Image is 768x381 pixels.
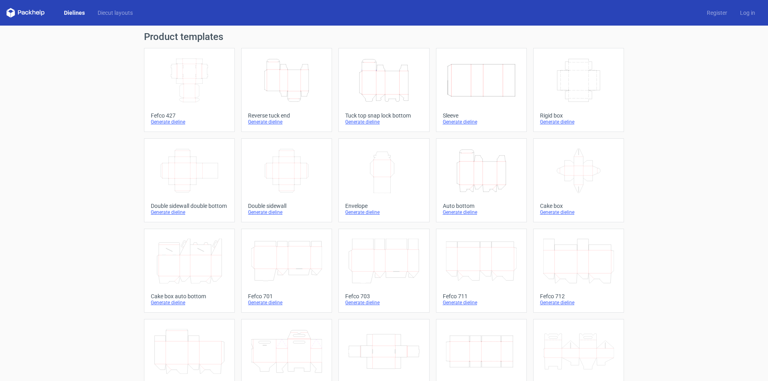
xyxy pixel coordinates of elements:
div: Generate dieline [345,209,422,215]
a: Reverse tuck endGenerate dieline [241,48,332,132]
a: SleeveGenerate dieline [436,48,527,132]
div: Reverse tuck end [248,112,325,119]
a: Tuck top snap lock bottomGenerate dieline [338,48,429,132]
div: Cake box auto bottom [151,293,228,299]
div: Tuck top snap lock bottom [345,112,422,119]
div: Generate dieline [345,299,422,306]
div: Rigid box [540,112,617,119]
a: Log in [734,9,762,17]
a: Cake box auto bottomGenerate dieline [144,229,235,313]
a: Diecut layouts [91,9,139,17]
div: Fefco 427 [151,112,228,119]
div: Fefco 712 [540,293,617,299]
div: Fefco 701 [248,293,325,299]
a: Fefco 711Generate dieline [436,229,527,313]
div: Generate dieline [443,119,520,125]
div: Double sidewall double bottom [151,203,228,209]
div: Generate dieline [248,299,325,306]
a: Fefco 427Generate dieline [144,48,235,132]
div: Fefco 703 [345,293,422,299]
a: Double sidewall double bottomGenerate dieline [144,138,235,222]
div: Cake box [540,203,617,209]
a: Register [700,9,734,17]
a: Fefco 703Generate dieline [338,229,429,313]
div: Generate dieline [151,119,228,125]
h1: Product templates [144,32,624,42]
div: Double sidewall [248,203,325,209]
div: Generate dieline [248,119,325,125]
div: Generate dieline [443,299,520,306]
a: Cake boxGenerate dieline [533,138,624,222]
div: Generate dieline [540,119,617,125]
div: Generate dieline [345,119,422,125]
div: Generate dieline [248,209,325,215]
a: Fefco 701Generate dieline [241,229,332,313]
div: Generate dieline [151,209,228,215]
div: Fefco 711 [443,293,520,299]
a: Auto bottomGenerate dieline [436,138,527,222]
div: Generate dieline [151,299,228,306]
div: Generate dieline [443,209,520,215]
div: Sleeve [443,112,520,119]
div: Generate dieline [540,299,617,306]
a: Rigid boxGenerate dieline [533,48,624,132]
a: Dielines [58,9,91,17]
a: Fefco 712Generate dieline [533,229,624,313]
div: Auto bottom [443,203,520,209]
a: EnvelopeGenerate dieline [338,138,429,222]
a: Double sidewallGenerate dieline [241,138,332,222]
div: Generate dieline [540,209,617,215]
div: Envelope [345,203,422,209]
